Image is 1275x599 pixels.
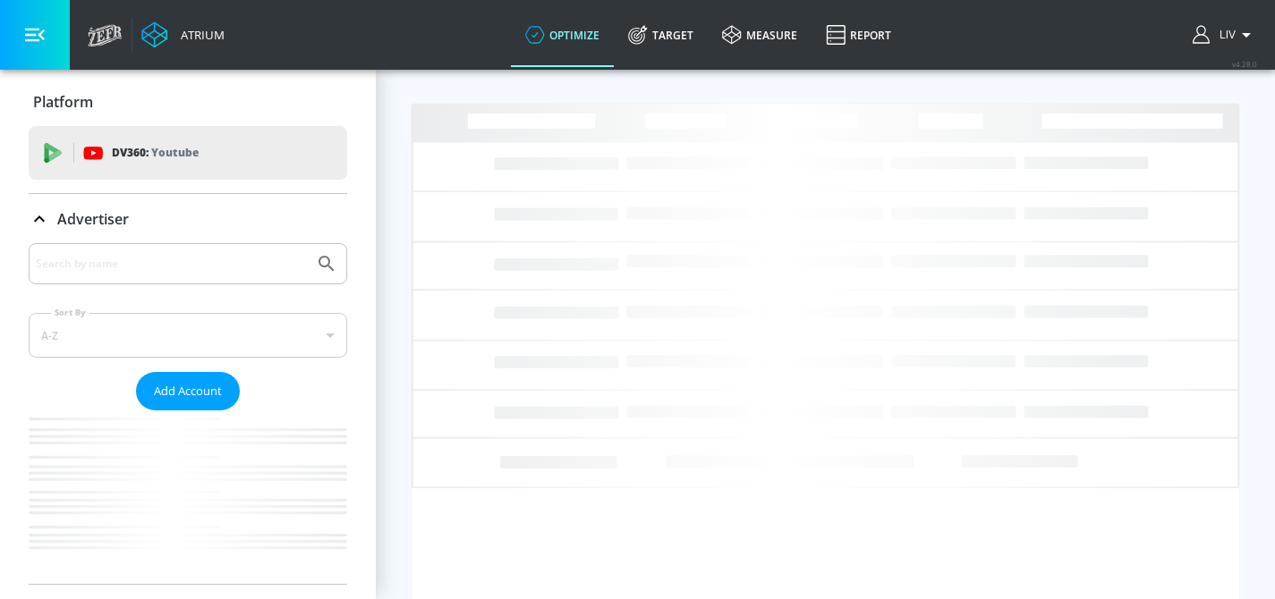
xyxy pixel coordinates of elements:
a: optimize [511,3,614,67]
p: Platform [33,92,93,112]
div: Advertiser [29,194,347,244]
p: Youtube [151,143,199,162]
button: Liv [1193,24,1257,46]
p: Advertiser [57,209,129,229]
a: Target [614,3,708,67]
a: measure [708,3,812,67]
span: login as: liv.ho@zefr.com [1212,29,1236,41]
div: Platform [29,77,347,127]
div: Advertiser [29,243,347,584]
button: Add Account [136,372,240,410]
div: A-Z [29,313,347,358]
nav: list of Advertiser [29,410,347,584]
div: Atrium [174,27,225,43]
div: DV360: Youtube [29,126,347,180]
a: Atrium [141,21,225,48]
input: Search by name [36,252,307,275]
label: Sort By [51,307,89,318]
a: Report [812,3,905,67]
span: v 4.28.0 [1232,59,1257,69]
span: Add Account [154,381,222,401]
p: DV360: [112,143,199,163]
